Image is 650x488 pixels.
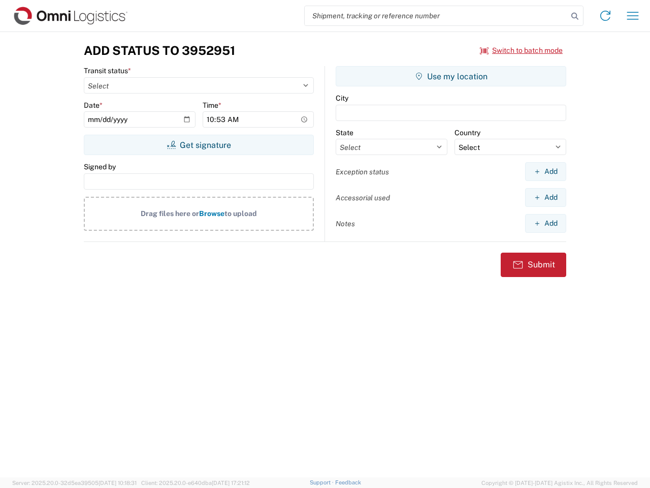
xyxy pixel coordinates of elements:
[84,101,103,110] label: Date
[99,480,137,486] span: [DATE] 10:18:31
[525,214,566,233] button: Add
[481,478,638,487] span: Copyright © [DATE]-[DATE] Agistix Inc., All Rights Reserved
[84,43,235,58] h3: Add Status to 3952951
[336,66,566,86] button: Use my location
[224,209,257,218] span: to upload
[454,128,480,137] label: Country
[336,219,355,228] label: Notes
[525,188,566,207] button: Add
[84,66,131,75] label: Transit status
[501,253,566,277] button: Submit
[84,135,314,155] button: Get signature
[199,209,224,218] span: Browse
[335,479,361,485] a: Feedback
[141,480,250,486] span: Client: 2025.20.0-e640dba
[310,479,335,485] a: Support
[480,42,563,59] button: Switch to batch mode
[305,6,568,25] input: Shipment, tracking or reference number
[336,128,353,137] label: State
[12,480,137,486] span: Server: 2025.20.0-32d5ea39505
[212,480,250,486] span: [DATE] 17:21:12
[336,167,389,176] label: Exception status
[84,162,116,171] label: Signed by
[141,209,199,218] span: Drag files here or
[203,101,221,110] label: Time
[525,162,566,181] button: Add
[336,193,390,202] label: Accessorial used
[336,94,348,103] label: City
